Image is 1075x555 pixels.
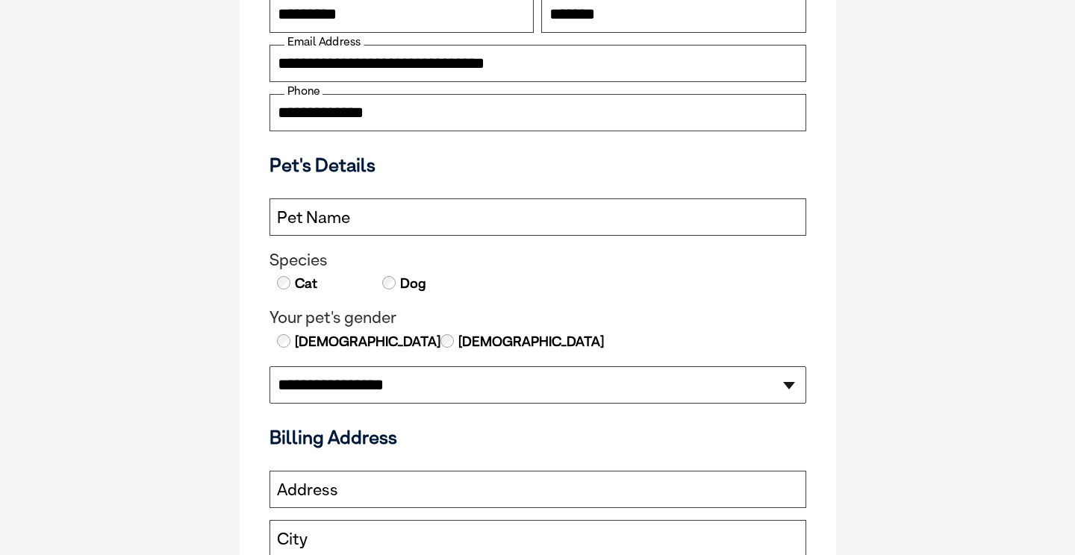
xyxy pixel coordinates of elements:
label: [DEMOGRAPHIC_DATA] [457,332,604,351]
label: Phone [284,84,322,98]
h3: Billing Address [269,426,806,448]
label: Address [277,480,338,500]
label: Dog [399,274,426,293]
label: Email Address [284,35,364,48]
legend: Species [269,251,806,270]
h3: Pet's Details [264,154,812,176]
legend: Your pet's gender [269,308,806,327]
label: Cat [293,274,317,293]
label: [DEMOGRAPHIC_DATA] [293,332,440,351]
label: City [277,530,308,549]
